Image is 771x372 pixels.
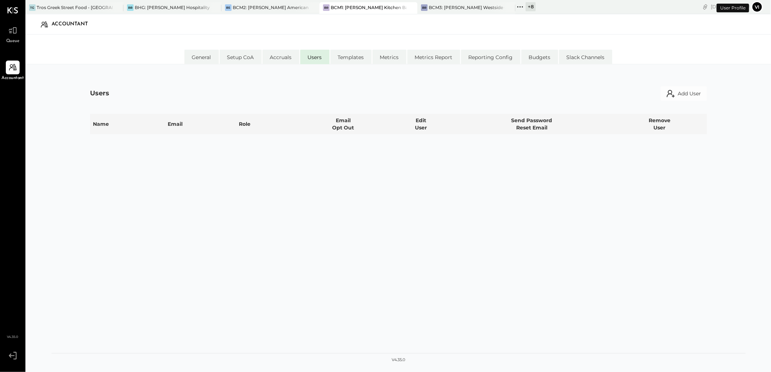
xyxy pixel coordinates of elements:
li: Setup CoA [220,50,262,64]
th: Name [90,114,165,134]
div: Users [90,89,109,98]
th: Email [165,114,236,134]
th: Remove User [612,114,707,134]
div: BCM1: [PERSON_NAME] Kitchen Bar Market [331,4,407,11]
div: copy link [702,3,709,11]
li: Metrics Report [407,50,460,64]
div: BCM3: [PERSON_NAME] Westside Grill [429,4,505,11]
button: Add User [661,86,707,101]
li: Accruals [262,50,299,64]
div: BS [225,4,232,11]
button: Vi [751,1,763,13]
div: BR [323,4,330,11]
div: + 8 [526,2,536,11]
div: BCM2: [PERSON_NAME] American Cooking [233,4,309,11]
div: User Profile [717,4,749,12]
th: Edit User [391,114,452,134]
div: v 4.35.0 [392,357,405,363]
a: Queue [0,24,25,45]
th: Send Password Reset Email [452,114,612,134]
div: BHG: [PERSON_NAME] Hospitality Group, LLC [135,4,211,11]
span: Queue [6,38,20,45]
li: Templates [330,50,372,64]
li: Metrics [372,50,407,64]
div: [DATE] [711,3,750,10]
div: TG [29,4,36,11]
th: Role [236,114,296,134]
th: Email Opt Out [296,114,391,134]
li: Users [300,50,330,64]
div: BR [421,4,428,11]
li: General [184,50,219,64]
li: Reporting Config [461,50,521,64]
div: BB [127,4,134,11]
div: Accountant [52,18,95,30]
span: Accountant [2,75,24,82]
a: Accountant [0,61,25,82]
li: Budgets [521,50,558,64]
li: Slack Channels [559,50,612,64]
div: Tros Greek Street Food - [GEOGRAPHIC_DATA] [37,4,113,11]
